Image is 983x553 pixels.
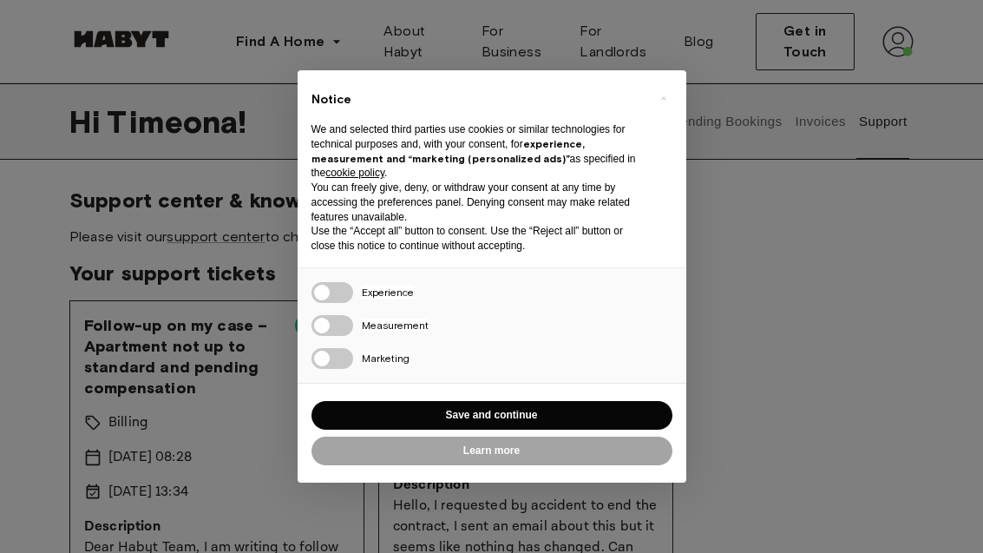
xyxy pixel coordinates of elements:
span: Marketing [362,352,410,365]
p: You can freely give, deny, or withdraw your consent at any time by accessing the preferences pane... [311,181,645,224]
strong: experience, measurement and “marketing (personalized ads)” [311,137,585,165]
button: Learn more [311,437,672,465]
button: Save and continue [311,401,672,430]
a: cookie policy [325,167,384,179]
p: We and selected third parties use cookies or similar technologies for technical purposes and, wit... [311,122,645,181]
span: × [660,88,666,109]
p: Use the “Accept all” button to consent. Use the “Reject all” button or close this notice to conti... [311,224,645,253]
span: Measurement [362,319,429,332]
h2: Notice [311,91,645,109]
button: Close this notice [650,84,678,112]
span: Experience [362,286,414,299]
